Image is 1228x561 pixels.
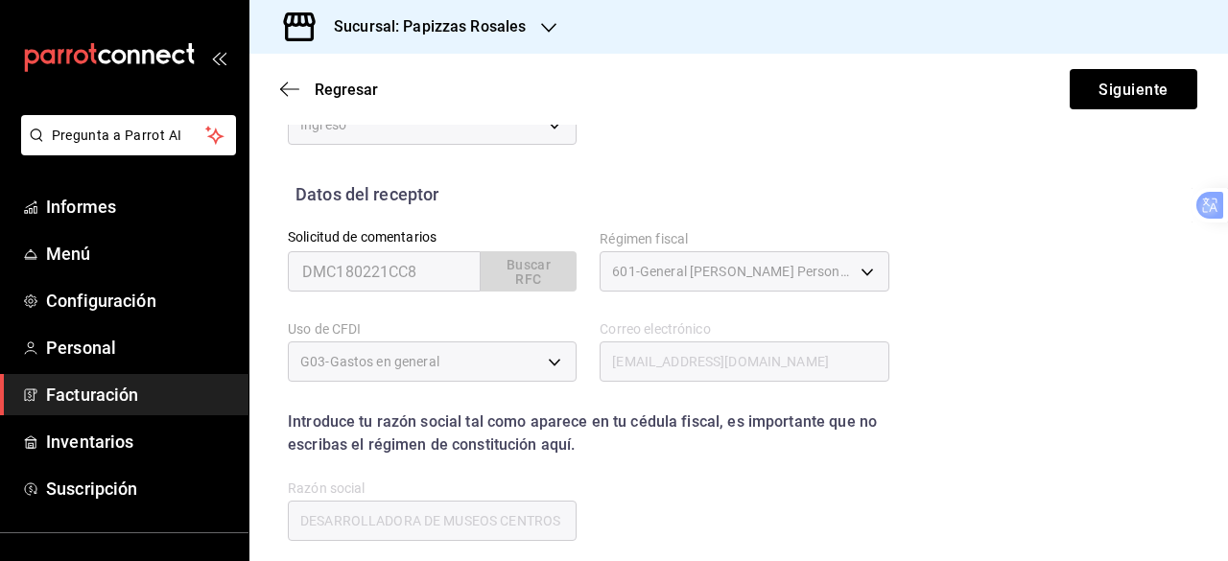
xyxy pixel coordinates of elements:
font: Ingreso [300,117,346,132]
font: G03 [300,354,325,369]
font: - [325,354,329,369]
font: Regresar [315,81,378,99]
button: Regresar [280,81,378,99]
font: Menú [46,244,91,264]
font: Informes [46,197,116,217]
button: Pregunta a Parrot AI [21,115,236,155]
font: Datos del receptor [295,184,438,204]
font: Uso de CFDI [288,321,361,337]
font: Inventarios [46,432,133,452]
font: Gastos en general [330,354,439,369]
a: Pregunta a Parrot AI [13,139,236,159]
font: Facturación [46,385,138,405]
font: Razón social [288,480,366,496]
font: Personal [46,338,116,358]
font: Pregunta a Parrot AI [52,128,182,143]
font: Sucursal: Papizzas Rosales [334,17,526,35]
font: Introduce tu razón social tal como aparece en tu cédula fiscal, es importante que no escribas el ... [288,412,877,454]
font: Régimen fiscal [600,231,688,246]
font: Configuración [46,291,156,311]
font: Correo electrónico [600,321,710,337]
button: abrir_cajón_menú [211,50,226,65]
font: 601 [612,264,635,279]
font: - [636,264,640,279]
font: General [PERSON_NAME] Personas [PERSON_NAME] [640,264,962,279]
font: Suscripción [46,479,137,499]
font: Solicitud de comentarios [288,229,437,245]
font: Siguiente [1098,80,1168,98]
button: Siguiente [1070,69,1197,109]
